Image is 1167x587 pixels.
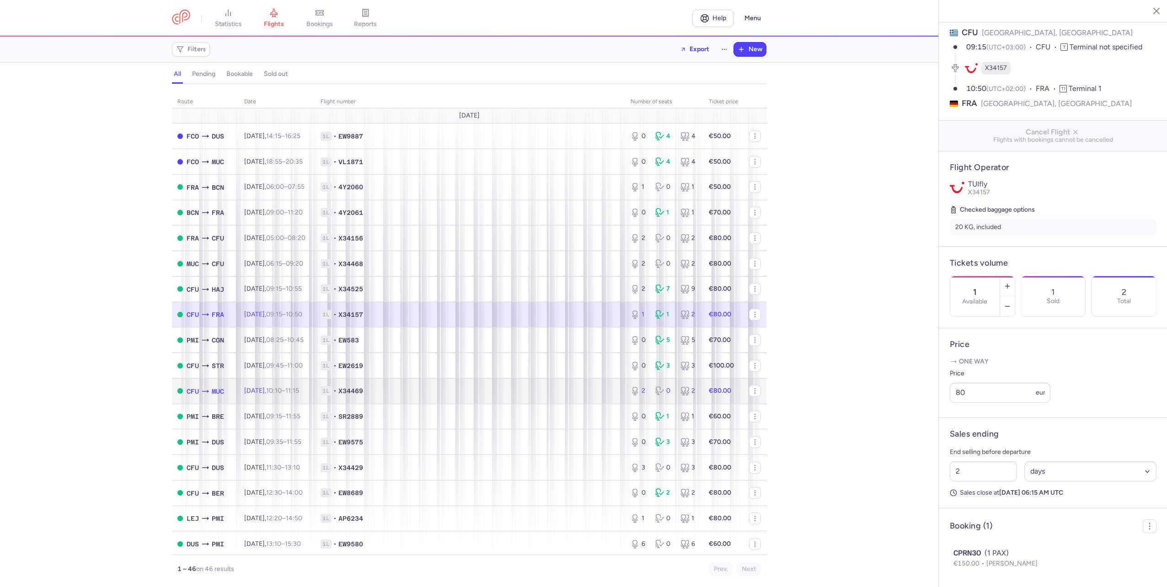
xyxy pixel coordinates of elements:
[680,412,698,421] div: 1
[212,411,224,422] span: BRE
[631,284,648,293] div: 2
[187,513,199,523] span: LEJ
[333,412,337,421] span: •
[1060,43,1068,51] span: T
[333,132,337,141] span: •
[950,204,1156,215] h5: Checked baggage options
[459,112,480,119] span: [DATE]
[266,362,303,369] span: –
[266,285,282,293] time: 09:15
[709,464,731,471] strong: €80.00
[680,157,698,166] div: 4
[739,10,766,27] button: Menu
[187,488,199,498] span: CFU
[244,514,302,522] span: [DATE],
[950,219,1156,235] li: 20 KG, included
[986,43,1026,51] span: (UTC+03:00)
[709,183,731,191] strong: €50.00
[680,438,698,447] div: 3
[266,489,282,496] time: 12:30
[950,461,1017,481] input: ##
[187,463,199,473] span: CFU
[631,310,648,319] div: 1
[244,540,301,548] span: [DATE],
[709,412,731,420] strong: €60.00
[333,284,337,293] span: •
[266,514,302,522] span: –
[321,539,332,549] span: 1L
[999,489,1063,496] strong: [DATE] 06:15 AM UTC
[266,234,284,242] time: 05:00
[655,488,673,497] div: 2
[297,8,343,28] a: bookings
[946,128,1160,136] span: Cancel Flight
[950,383,1050,403] input: ---
[333,259,337,268] span: •
[244,489,303,496] span: [DATE],
[321,463,332,472] span: 1L
[953,560,986,567] span: €150.00
[333,488,337,497] span: •
[266,310,282,318] time: 09:15
[338,514,363,523] span: AP6234
[338,386,363,395] span: X34469
[266,387,299,395] span: –
[286,310,302,318] time: 10:50
[655,539,673,549] div: 0
[950,339,1156,350] h4: Price
[287,362,303,369] time: 11:00
[1036,84,1060,94] span: FRA
[266,208,303,216] span: –
[631,514,648,523] div: 1
[288,208,303,216] time: 11:20
[1047,298,1060,305] p: Sold
[321,514,332,523] span: 1L
[680,488,698,497] div: 2
[212,437,224,447] span: DUS
[655,386,673,395] div: 0
[338,208,363,217] span: 4Y2061
[187,335,199,345] span: PMI
[709,562,733,576] button: Prev.
[950,521,992,531] h4: Booking (1)
[244,438,301,446] span: [DATE],
[264,70,288,78] h4: sold out
[950,429,999,439] h4: Sales ending
[680,514,698,523] div: 1
[709,158,731,165] strong: €50.00
[338,361,363,370] span: EW2619
[968,188,990,196] span: X34157
[709,234,731,242] strong: €80.00
[212,463,224,473] span: DUS
[212,386,224,396] span: MUC
[266,464,300,471] span: –
[338,438,363,447] span: EW9575
[680,386,698,395] div: 2
[187,539,199,549] span: DUS
[321,208,332,217] span: 1L
[1117,298,1131,305] p: Total
[172,43,209,56] button: Filters
[631,259,648,268] div: 2
[631,234,648,243] div: 2
[266,514,282,522] time: 12:20
[655,208,673,217] div: 1
[709,310,731,318] strong: €80.00
[631,386,648,395] div: 2
[187,437,199,447] span: PMI
[712,15,726,21] span: Help
[655,234,673,243] div: 0
[338,234,363,243] span: X34156
[338,488,363,497] span: EW8689
[266,132,300,140] span: –
[266,183,305,191] span: –
[338,463,363,472] span: X34429
[187,310,199,320] span: CFU
[212,513,224,523] span: PMI
[244,362,303,369] span: [DATE],
[187,157,199,167] span: FCO
[321,361,332,370] span: 1L
[680,132,698,141] div: 4
[631,336,648,345] div: 0
[655,361,673,370] div: 3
